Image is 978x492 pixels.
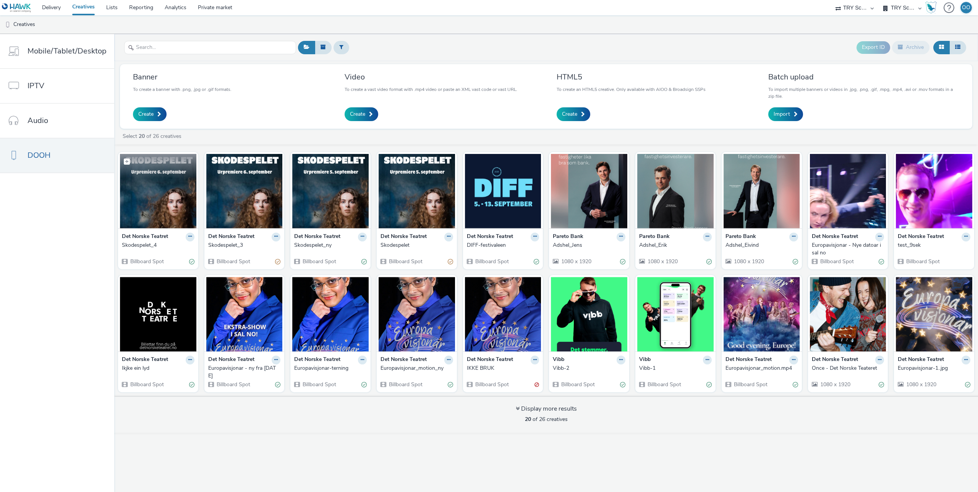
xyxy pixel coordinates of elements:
div: DIFF-festivaleen [467,241,536,249]
button: Archive [892,41,929,54]
div: IKKE BRUK [467,364,536,372]
div: OO [962,2,970,13]
strong: Det Norske Teatret [898,233,944,241]
h3: Banner [133,72,232,82]
strong: Det Norske Teatret [122,233,168,241]
a: Create [133,107,167,121]
div: Vibb-2 [553,364,622,372]
span: Billboard Spot [905,258,940,265]
strong: Vibb [553,356,564,364]
div: Adshel_Eivind [725,241,795,249]
a: Skodespelet_4 [122,241,194,249]
img: Europavisjonar-1..jpg visual [896,277,972,351]
div: Skodespelet [381,241,450,249]
strong: Det Norske Teatret [294,356,340,364]
a: DIFF-festivaleen [467,241,539,249]
h3: HTML5 [557,72,706,82]
button: Export ID [857,41,890,53]
span: Billboard Spot [216,381,250,388]
div: Valid [620,257,625,265]
img: Europavisjonar_motion_ny visual [379,277,455,351]
div: Valid [879,257,884,265]
strong: Det Norske Teatret [467,233,513,241]
div: Display more results [516,405,577,413]
img: Hawk Academy [925,2,937,14]
span: Billboard Spot [560,381,595,388]
img: Adshel_Jens visual [551,154,627,228]
span: Billboard Spot [130,381,164,388]
h3: Batch upload [768,72,959,82]
img: Europavisjonar-terning visual [292,277,369,351]
strong: Det Norske Teatret [294,233,340,241]
img: undefined Logo [2,3,31,13]
span: 1080 x 1920 [819,381,850,388]
a: Adshel_Jens [553,241,625,249]
img: Skodespelet_ny visual [292,154,369,228]
span: of 26 creatives [525,416,568,423]
img: Europavisjonar - ny fra 18. mars visual [206,277,283,351]
a: IKKE BRUK [467,364,539,372]
img: DIFF-festivaleen visual [465,154,541,228]
strong: Pareto Bank [725,233,756,241]
div: Partially valid [448,257,453,265]
a: Skodespelet_ny [294,241,367,249]
span: Billboard Spot [130,258,164,265]
a: Adshel_Eivind [725,241,798,249]
strong: Det Norske Teatret [898,356,944,364]
p: To import multiple banners or videos in .jpg, .png, .gif, .mpg, .mp4, .avi or .mov formats in a z... [768,86,959,100]
div: Valid [620,380,625,388]
span: Billboard Spot [647,381,681,388]
a: Europavisjonar_motion.mp4 [725,364,798,372]
img: Vibb-2 visual [551,277,627,351]
a: Create [345,107,378,121]
span: 1080 x 1920 [647,258,678,265]
div: Ikjke ein lyd [122,364,191,372]
div: Europavisjonar-1..jpg [898,364,967,372]
div: Valid [189,380,194,388]
div: Skodespelet_3 [208,241,278,249]
span: 1080 x 1920 [733,258,764,265]
div: Valid [879,380,884,388]
img: Vibb-1 visual [637,277,714,351]
img: test_9sek visual [896,154,972,228]
span: Billboard Spot [302,258,336,265]
a: test_9sek [898,241,970,249]
strong: Vibb [639,356,651,364]
a: Create [557,107,590,121]
div: Valid [361,380,367,388]
strong: Pareto Bank [553,233,583,241]
strong: Det Norske Teatret [208,356,254,364]
span: Create [562,110,577,118]
div: Skodespelet_ny [294,241,364,249]
span: Mobile/Tablet/Desktop [28,45,107,57]
div: Europavisjonar - ny fra [DATE] [208,364,278,380]
input: Search... [124,41,296,54]
a: Europavisjonar-1..jpg [898,364,970,372]
img: Adshel_Eivind visual [724,154,800,228]
strong: Det Norske Teatret [381,356,427,364]
img: Skodespelet_3 visual [206,154,283,228]
img: Europavisjonar_motion.mp4 visual [724,277,800,351]
a: Vibb-1 [639,364,712,372]
a: Skodespelet [381,241,453,249]
strong: 20 [139,133,145,140]
strong: Det Norske Teatret [208,233,254,241]
a: Import [768,107,803,121]
div: Adshel_Jens [553,241,622,249]
a: Europavisjonar - Nye datoar i sal no [812,241,884,257]
span: Audio [28,115,48,126]
div: Valid [448,380,453,388]
p: To create an HTML5 creative. Only available with AIOO & Broadsign SSPs [557,86,706,93]
div: Valid [793,380,798,388]
div: Europavisjonar_motion_ny [381,364,450,372]
div: Skodespelet_4 [122,241,191,249]
strong: Det Norske Teatret [381,233,427,241]
span: Import [774,110,790,118]
strong: Pareto Bank [639,233,670,241]
div: Once - Det Norske Teateret [812,364,881,372]
strong: Det Norske Teatret [467,356,513,364]
h3: Video [345,72,517,82]
div: Europavisjonar - Nye datoar i sal no [812,241,881,257]
span: Billboard Spot [474,258,509,265]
